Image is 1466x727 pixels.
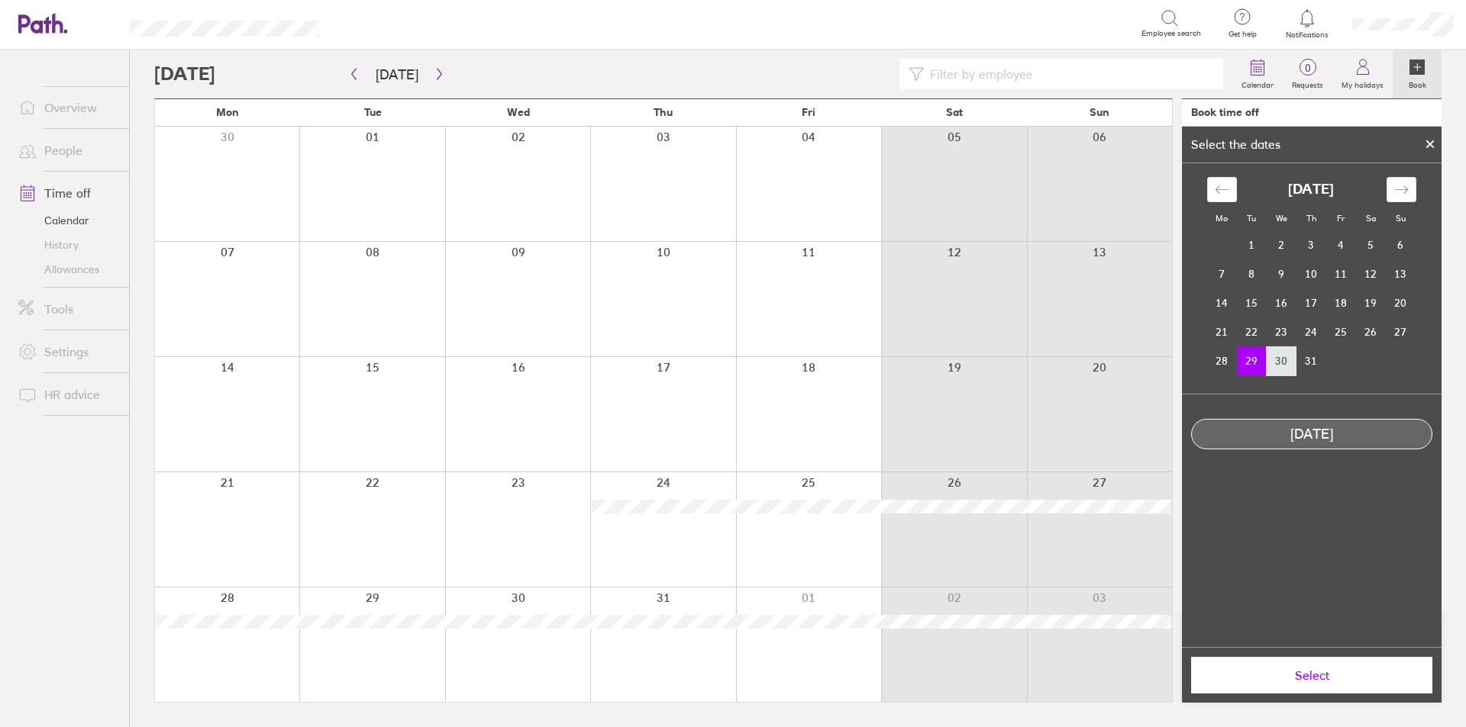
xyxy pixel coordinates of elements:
td: Wednesday, December 16, 2026 [1267,288,1296,317]
a: People [6,135,129,166]
a: Time off [6,178,129,208]
td: Wednesday, December 23, 2026 [1267,317,1296,346]
div: Search [361,16,400,30]
small: Sa [1366,213,1376,224]
small: Th [1306,213,1316,224]
td: Thursday, December 24, 2026 [1296,317,1326,346]
small: Su [1396,213,1406,224]
td: Saturday, December 12, 2026 [1356,259,1386,288]
div: Move forward to switch to the next month. [1387,177,1416,202]
a: Calendar [1232,50,1283,98]
span: Thu [654,106,673,118]
input: Filter by employee [924,60,1214,88]
a: Book [1393,50,1442,98]
td: Monday, December 21, 2026 [1207,317,1237,346]
label: Calendar [1232,76,1283,90]
td: Thursday, December 31, 2026 [1296,346,1326,375]
td: Saturday, December 26, 2026 [1356,317,1386,346]
a: History [6,233,129,257]
small: We [1276,213,1287,224]
td: Friday, December 4, 2026 [1326,230,1356,259]
label: Requests [1283,76,1332,90]
td: Selected. Tuesday, December 29, 2026 [1237,346,1267,375]
a: 0Requests [1283,50,1332,98]
td: Tuesday, December 1, 2026 [1237,230,1267,259]
strong: [DATE] [1288,182,1334,198]
a: Notifications [1283,8,1332,40]
td: Tuesday, December 22, 2026 [1237,317,1267,346]
span: Notifications [1283,31,1332,40]
button: [DATE] [363,62,431,87]
span: Sun [1090,106,1109,118]
td: Saturday, December 5, 2026 [1356,230,1386,259]
span: Mon [216,106,239,118]
div: Book time off [1191,106,1259,118]
a: Overview [6,92,129,123]
td: Wednesday, December 9, 2026 [1267,259,1296,288]
td: Sunday, December 6, 2026 [1386,230,1416,259]
td: Wednesday, December 2, 2026 [1267,230,1296,259]
a: Tools [6,294,129,324]
td: Sunday, December 13, 2026 [1386,259,1416,288]
a: Calendar [6,208,129,233]
td: Friday, December 11, 2026 [1326,259,1356,288]
td: Tuesday, December 8, 2026 [1237,259,1267,288]
label: Book [1400,76,1435,90]
a: My holidays [1332,50,1393,98]
td: Thursday, December 10, 2026 [1296,259,1326,288]
button: Select [1191,657,1432,693]
span: Sat [946,106,963,118]
span: 0 [1283,62,1332,74]
td: Friday, December 25, 2026 [1326,317,1356,346]
label: My holidays [1332,76,1393,90]
td: Wednesday, December 30, 2026 [1267,346,1296,375]
td: Monday, December 28, 2026 [1207,346,1237,375]
td: Thursday, December 17, 2026 [1296,288,1326,317]
small: Tu [1247,213,1256,224]
div: Move backward to switch to the previous month. [1207,177,1237,202]
span: Employee search [1141,29,1201,38]
small: Mo [1216,213,1228,224]
td: Monday, December 7, 2026 [1207,259,1237,288]
div: Calendar [1190,163,1433,394]
td: Tuesday, December 15, 2026 [1237,288,1267,317]
a: HR advice [6,379,129,410]
td: Friday, December 18, 2026 [1326,288,1356,317]
a: Settings [6,336,129,367]
div: [DATE] [1192,426,1432,442]
div: Select the dates [1182,137,1290,151]
span: Fri [802,106,815,118]
span: Tue [364,106,382,118]
span: Get help [1218,30,1267,39]
td: Sunday, December 27, 2026 [1386,317,1416,346]
td: Thursday, December 3, 2026 [1296,230,1326,259]
span: Wed [507,106,530,118]
span: Select [1202,668,1422,682]
small: Fr [1337,213,1345,224]
a: Allowances [6,257,129,281]
td: Saturday, December 19, 2026 [1356,288,1386,317]
td: Sunday, December 20, 2026 [1386,288,1416,317]
td: Monday, December 14, 2026 [1207,288,1237,317]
